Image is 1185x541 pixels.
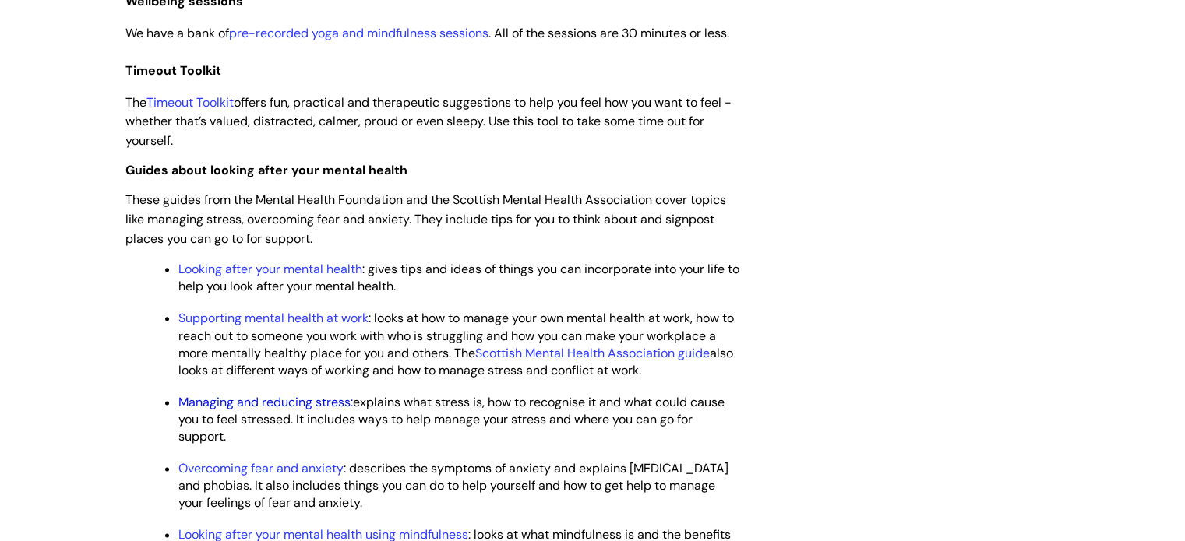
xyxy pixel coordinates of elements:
a: Timeout Toolkit [146,94,234,111]
a: Looking after your mental health [178,261,362,277]
a: Overcoming fear and anxiety [178,460,344,476]
span: We have a bank of . All of the sessions are 30 minutes or less. [125,25,729,41]
span: : gives tips and ideas of things you can incorporate into your life to help you look after your m... [178,261,739,294]
span: Timeout Toolkit [125,62,221,79]
a: Managing and reducing stress: [178,394,353,410]
span: explains what stress is, how to recognise it and what could cause you to feel stressed. It includ... [178,394,725,444]
a: pre-recorded yoga and mindfulness sessions [229,25,488,41]
a: Supporting mental health at work [178,310,369,326]
span: : looks at how to manage your own mental health at work, how to reach out to someone you work wit... [178,310,734,378]
span: : describes the symptoms of anxiety and explains [MEDICAL_DATA] and phobias. It also includes thi... [178,460,728,511]
span: Guides about looking after your mental health [125,162,407,178]
span: These guides from the Mental Health Foundation and the Scottish Mental Health Association cover t... [125,191,726,247]
span: The offers fun, practical and therapeutic suggestions to help you feel how you want to feel - whe... [125,94,732,149]
a: Scottish Mental Health Association guide [475,345,710,361]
